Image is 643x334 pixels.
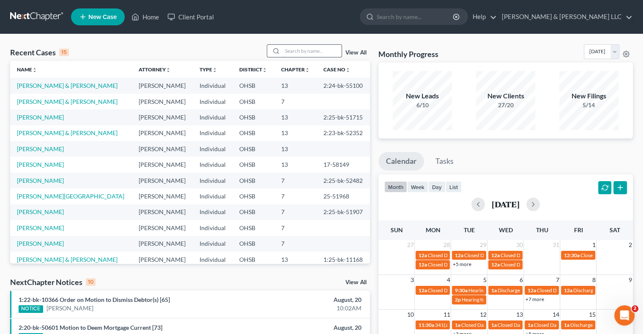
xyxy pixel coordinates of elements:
span: 15 [588,310,596,320]
td: OHSB [233,204,274,220]
td: [PERSON_NAME] [132,78,193,93]
span: Hearing for [PERSON_NAME] [461,296,527,303]
span: 12a [454,252,463,258]
td: [PERSON_NAME] [132,109,193,125]
td: [PERSON_NAME] [132,94,193,109]
span: New Case [88,14,117,20]
span: 1a [491,322,496,328]
span: 11 [442,310,451,320]
a: [PERSON_NAME] & [PERSON_NAME] [17,256,118,263]
span: 12a [527,287,536,293]
td: [PERSON_NAME] [132,157,193,172]
span: Wed [498,226,512,234]
td: Individual [192,252,233,267]
span: 8 [591,275,596,285]
span: Mon [425,226,440,234]
div: 6/10 [393,101,452,109]
td: OHSB [233,188,274,204]
td: 13 [274,252,317,267]
div: NOTICE [19,305,43,313]
a: [PERSON_NAME] [17,224,64,231]
a: Client Portal [163,9,218,24]
td: 13 [274,141,317,157]
div: New Clients [476,91,535,101]
td: OHSB [233,220,274,236]
td: [PERSON_NAME] [132,141,193,157]
span: 1a [491,287,496,293]
td: [PERSON_NAME] [132,188,193,204]
span: 1a [454,322,460,328]
td: OHSB [233,78,274,93]
td: [PERSON_NAME] [132,252,193,267]
button: day [428,181,446,193]
a: +5 more [452,261,471,267]
span: 2 [628,240,633,250]
a: [PERSON_NAME] [47,304,93,312]
td: 1:25-bk-11168 [317,252,370,267]
a: [PERSON_NAME][GEOGRAPHIC_DATA] [17,193,124,200]
td: 2:25-bk-51907 [317,204,370,220]
a: [PERSON_NAME] [17,161,64,168]
a: View All [345,50,367,56]
div: NextChapter Notices [10,277,96,287]
span: Closed Date for [PERSON_NAME] [464,252,539,258]
span: 12a [491,261,499,268]
td: OHSB [233,141,274,157]
span: Discharge Date for [PERSON_NAME] & [PERSON_NAME] [497,287,624,293]
a: Tasks [428,152,461,171]
span: Closed Date for [PERSON_NAME] [497,322,572,328]
i: unfold_more [345,68,350,73]
span: 1a [527,322,533,328]
a: [PERSON_NAME] [17,240,64,247]
div: 5/14 [559,101,618,109]
i: unfold_more [262,68,267,73]
span: 12:30a [564,252,579,258]
a: [PERSON_NAME] [17,145,64,152]
i: unfold_more [32,68,37,73]
td: 2:25-bk-52482 [317,173,370,188]
td: 17-58149 [317,157,370,172]
td: OHSB [233,236,274,252]
span: Hearing for [PERSON_NAME] [468,287,534,293]
td: Individual [192,236,233,252]
div: Recent Cases [10,47,69,57]
td: 13 [274,157,317,172]
div: 10 [86,278,96,286]
span: 7 [555,275,560,285]
div: August, 20 [253,296,361,304]
td: OHSB [233,94,274,109]
h2: [DATE] [492,200,520,209]
td: Individual [192,125,233,141]
a: Typeunfold_more [199,66,217,73]
td: OHSB [233,109,274,125]
span: 11:30a [418,322,434,328]
td: [PERSON_NAME] [132,220,193,236]
button: week [407,181,428,193]
td: 2:23-bk-52352 [317,125,370,141]
span: 12a [564,287,572,293]
a: [PERSON_NAME] [17,114,64,121]
button: list [446,181,462,193]
td: 13 [274,109,317,125]
span: 14 [551,310,560,320]
td: Individual [192,78,233,93]
td: Individual [192,220,233,236]
span: Sat [609,226,620,234]
td: Individual [192,109,233,125]
span: Fri [574,226,583,234]
span: 9 [628,275,633,285]
iframe: Intercom live chat [614,305,635,326]
td: 2:24-bk-55100 [317,78,370,93]
td: 7 [274,188,317,204]
a: Chapterunfold_more [281,66,310,73]
input: Search by name... [282,45,342,57]
span: 1a [564,322,569,328]
span: 341(a) meeting for [PERSON_NAME]-[PERSON_NAME] [435,322,558,328]
td: [PERSON_NAME] [132,173,193,188]
td: Individual [192,141,233,157]
a: View All [345,280,367,285]
a: 2:20-bk-50601 Motion to Deem Mortgage Current [73] [19,324,162,331]
span: 12a [418,261,427,268]
a: Case Nounfold_more [323,66,350,73]
span: 12 [479,310,487,320]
